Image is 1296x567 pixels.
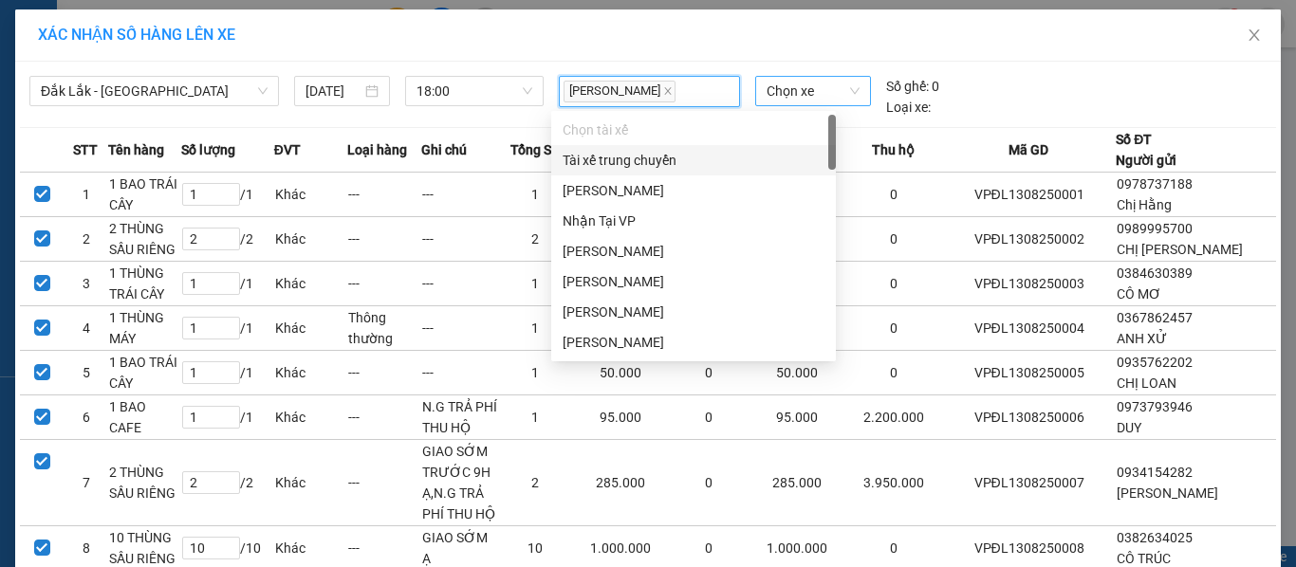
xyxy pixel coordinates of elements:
button: Close [1228,9,1281,63]
span: Số lượng [181,139,235,160]
td: Khác [274,217,347,262]
div: Nhận Tại VP [551,206,836,236]
span: 18:00 [417,77,533,105]
td: 2 THÙNG SẦU RIÊNG [108,217,181,262]
div: Chọn tài xế [551,115,836,145]
div: [PERSON_NAME] [563,332,824,353]
td: Khác [274,262,347,306]
td: 95.000 [749,395,845,440]
span: ĐVT [274,139,301,160]
div: [PERSON_NAME] [563,271,824,292]
td: / 2 [181,217,274,262]
td: 0 [845,351,942,395]
td: 6 [64,395,107,440]
td: 1 BAO TRÁI CÂY [108,351,181,395]
td: 285.000 [572,440,669,526]
span: Loại hàng [347,139,407,160]
div: [PERSON_NAME] [563,241,824,262]
td: 50.000 [749,351,845,395]
td: Khác [274,351,347,395]
span: Chọn xe [767,77,860,105]
td: Khác [274,306,347,351]
span: Chị Hằng [1117,197,1172,212]
div: 0981260930 [181,62,404,88]
div: Số ĐT Người gửi [1116,129,1176,171]
td: 5 [64,351,107,395]
div: [PERSON_NAME] [563,302,824,322]
span: [PERSON_NAME] [564,81,676,102]
td: --- [347,173,420,217]
span: Nhận: [181,18,227,38]
input: 13/08/2025 [305,81,361,101]
span: CHỊ [PERSON_NAME] [1117,242,1243,257]
span: 0934154282 [1117,465,1193,480]
td: --- [347,440,420,526]
td: VPĐL1308250001 [942,173,1116,217]
div: Phan Văn Bổn [551,297,836,327]
td: --- [421,173,499,217]
td: 2 [499,440,572,526]
span: 0382634025 [1117,530,1193,545]
span: CÔ MƠ [1117,286,1161,302]
td: / 1 [181,262,274,306]
td: VPĐL1308250005 [942,351,1116,395]
td: Khác [274,395,347,440]
td: 1 THÙNG MÁY [108,306,181,351]
td: 0 [669,440,749,526]
td: VPĐL1308250002 [942,217,1116,262]
td: --- [421,217,499,262]
td: / 1 [181,173,274,217]
div: Nhận Tại VP [563,210,824,231]
td: 1 [499,173,572,217]
span: STT [73,139,98,160]
div: Tài xế trung chuyển [563,150,824,171]
span: XÁC NHẬN SỐ HÀNG LÊN XE [38,26,235,44]
div: Vũ Hải Dương [551,236,836,266]
td: 1 [499,262,572,306]
span: Loại xe: [886,97,931,118]
span: close [1247,27,1262,43]
td: / 2 [181,440,274,526]
span: TC: [181,99,207,119]
span: 0367862457 [1117,310,1193,325]
span: Đắk Lắk - Bình Dương [41,77,268,105]
td: 0 [845,173,942,217]
span: Số ghế: [886,76,929,97]
div: 0829119944 [16,107,168,134]
td: 2 THÙNG SẦU RIÊNG [108,440,181,526]
td: --- [347,351,420,395]
td: 2 [499,217,572,262]
td: 285.000 [749,440,845,526]
td: / 1 [181,306,274,351]
td: --- [347,262,420,306]
span: CHỊ LOAN [1117,375,1176,391]
td: 1 [499,351,572,395]
div: Nguyễn Hoàng Nam [551,266,836,297]
td: 0 [845,217,942,262]
span: DUY [1117,420,1141,435]
div: VP Đắk Lắk [16,16,168,39]
td: VPĐL1308250004 [942,306,1116,351]
div: Chọn tài xế [563,119,824,140]
td: Khác [274,173,347,217]
span: 0978737188 [1117,176,1193,192]
td: / 1 [181,395,274,440]
div: Phạm Ngọc Toản [551,175,836,206]
span: 0935762202 [1117,355,1193,370]
td: 7 [64,440,107,526]
td: 1 [64,173,107,217]
span: Mã GD [1009,139,1048,160]
td: VPĐL1308250006 [942,395,1116,440]
span: Gửi: [16,18,46,38]
span: Tên hàng [108,139,164,160]
span: close [663,86,673,96]
td: 4 [64,306,107,351]
td: N.G TRẢ PHÍ THU HỘ [421,395,499,440]
span: Tổng SL [510,139,559,160]
td: --- [347,395,420,440]
div: [PERSON_NAME] [563,180,824,201]
td: 0 [669,351,749,395]
td: 1 BAO CAFE [108,395,181,440]
td: 3 [64,262,107,306]
td: 0 [669,395,749,440]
